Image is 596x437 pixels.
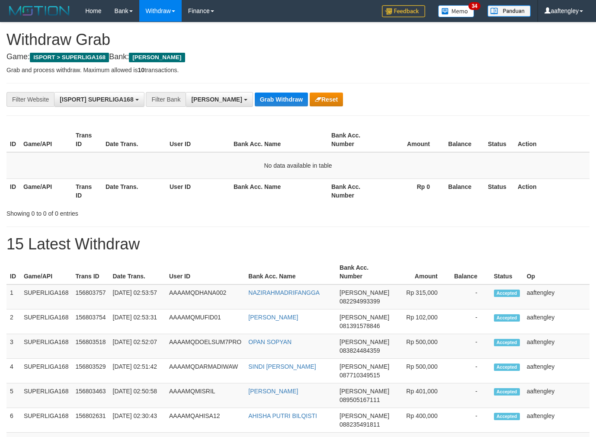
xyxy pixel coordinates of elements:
[166,309,245,334] td: AAAAMQMUFID01
[166,284,245,309] td: AAAAMQDHANA002
[393,334,451,359] td: Rp 500,000
[20,359,72,383] td: SUPERLIGA168
[248,412,317,419] a: AHISHA PUTRI BILQISTI
[451,383,490,408] td: -
[494,364,520,371] span: Accepted
[382,5,425,17] img: Feedback.jpg
[6,284,20,309] td: 1
[230,179,328,203] th: Bank Acc. Name
[523,359,590,383] td: aaftengley
[340,421,380,428] span: Copy 088235491811 to clipboard
[191,96,242,103] span: [PERSON_NAME]
[20,334,72,359] td: SUPERLIGA168
[523,260,590,284] th: Op
[340,396,380,403] span: Copy 089505167111 to clipboard
[6,260,20,284] th: ID
[6,309,20,334] td: 2
[20,260,72,284] th: Game/API
[245,260,336,284] th: Bank Acc. Name
[54,92,144,107] button: [ISPORT] SUPERLIGA168
[340,314,389,321] span: [PERSON_NAME]
[109,359,166,383] td: [DATE] 02:51:42
[340,388,389,395] span: [PERSON_NAME]
[72,334,109,359] td: 156803518
[380,179,443,203] th: Rp 0
[102,128,166,152] th: Date Trans.
[129,53,185,62] span: [PERSON_NAME]
[6,334,20,359] td: 3
[393,408,451,433] td: Rp 400,000
[230,128,328,152] th: Bank Acc. Name
[60,96,133,103] span: [ISPORT] SUPERLIGA168
[6,4,72,17] img: MOTION_logo.png
[30,53,109,62] span: ISPORT > SUPERLIGA168
[494,314,520,322] span: Accepted
[6,92,54,107] div: Filter Website
[20,128,72,152] th: Game/API
[393,284,451,309] td: Rp 315,000
[248,363,316,370] a: SINDI [PERSON_NAME]
[380,128,443,152] th: Amount
[484,128,514,152] th: Status
[494,388,520,396] span: Accepted
[451,284,490,309] td: -
[109,309,166,334] td: [DATE] 02:53:31
[310,93,343,106] button: Reset
[451,260,490,284] th: Balance
[166,128,230,152] th: User ID
[393,260,451,284] th: Amount
[20,284,72,309] td: SUPERLIGA168
[523,284,590,309] td: aaftengley
[166,383,245,408] td: AAAAMQMISRIL
[6,236,590,253] h1: 15 Latest Withdraw
[6,66,590,74] p: Grab and process withdraw. Maximum allowed is transactions.
[523,309,590,334] td: aaftengley
[109,260,166,284] th: Date Trans.
[72,309,109,334] td: 156803754
[393,359,451,383] td: Rp 500,000
[20,179,72,203] th: Game/API
[72,359,109,383] td: 156803529
[109,408,166,433] td: [DATE] 02:30:43
[340,289,389,296] span: [PERSON_NAME]
[443,128,484,152] th: Balance
[6,53,590,61] h4: Game: Bank:
[72,408,109,433] td: 156802631
[6,31,590,48] h1: Withdraw Grab
[72,284,109,309] td: 156803757
[523,408,590,433] td: aaftengley
[340,347,380,354] span: Copy 083824484359 to clipboard
[340,363,389,370] span: [PERSON_NAME]
[438,5,474,17] img: Button%20Memo.svg
[138,67,144,73] strong: 10
[468,2,480,10] span: 34
[523,383,590,408] td: aaftengley
[523,334,590,359] td: aaftengley
[393,309,451,334] td: Rp 102,000
[494,339,520,346] span: Accepted
[484,179,514,203] th: Status
[248,388,298,395] a: [PERSON_NAME]
[340,372,380,379] span: Copy 087710349515 to clipboard
[109,284,166,309] td: [DATE] 02:53:57
[20,383,72,408] td: SUPERLIGA168
[248,314,298,321] a: [PERSON_NAME]
[514,179,590,203] th: Action
[494,290,520,297] span: Accepted
[451,359,490,383] td: -
[166,334,245,359] td: AAAAMQDOELSUM7PRO
[248,289,320,296] a: NAZIRAHMADRIFANGGA
[186,92,253,107] button: [PERSON_NAME]
[72,128,102,152] th: Trans ID
[20,309,72,334] td: SUPERLIGA168
[255,93,308,106] button: Grab Withdraw
[72,260,109,284] th: Trans ID
[6,359,20,383] td: 4
[166,408,245,433] td: AAAAMQAHISA12
[102,179,166,203] th: Date Trans.
[6,206,242,218] div: Showing 0 to 0 of 0 entries
[109,334,166,359] td: [DATE] 02:52:07
[451,408,490,433] td: -
[146,92,186,107] div: Filter Bank
[494,413,520,420] span: Accepted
